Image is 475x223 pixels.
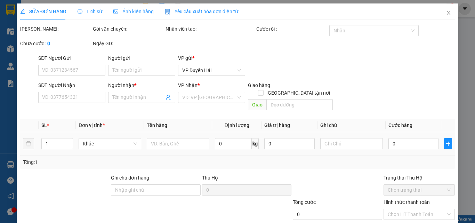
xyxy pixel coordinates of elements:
[111,175,149,181] label: Ghi chú đơn hàng
[20,25,91,33] div: [PERSON_NAME]:
[444,138,452,149] button: plus
[444,141,452,146] span: plus
[165,9,238,14] span: Yêu cầu xuất hóa đơn điện tử
[263,89,332,97] span: [GEOGRAPHIC_DATA] tận nơi
[47,41,50,46] b: 0
[384,174,455,182] div: Trạng thái Thu Hộ
[108,54,175,62] div: Người gửi
[446,10,451,16] span: close
[256,25,328,33] div: Cước rồi :
[5,38,23,44] span: THANH
[266,99,332,110] input: Dọc đường
[384,199,430,205] label: Hình thức thanh toán
[83,138,137,149] span: Khác
[78,9,102,14] span: Lịch sử
[166,95,171,100] span: user-add
[3,23,102,37] p: NHẬN:
[14,14,85,20] span: VP [PERSON_NAME] -
[113,9,154,14] span: Ảnh kiện hàng
[108,81,175,89] div: Người nhận
[93,25,164,33] div: Gói vận chuyển:
[20,9,66,14] span: SỬA ĐƠN HÀNG
[248,82,270,88] span: Giao hàng
[93,40,164,47] div: Ngày GD:
[388,122,412,128] span: Cước hàng
[79,122,105,128] span: Đơn vị tính
[23,4,81,10] strong: BIÊN NHẬN GỬI HÀNG
[3,45,17,52] span: GIAO:
[166,25,255,33] div: Nhân viên tạo:
[3,23,70,37] span: VP [PERSON_NAME] ([GEOGRAPHIC_DATA])
[264,122,290,128] span: Giá trị hàng
[3,38,23,44] span: -
[23,158,184,166] div: Tổng: 1
[38,54,105,62] div: SĐT Người Gửi
[68,14,85,20] span: TUYỀN
[224,122,249,128] span: Định lượng
[252,138,259,149] span: kg
[178,54,245,62] div: VP gửi
[178,82,198,88] span: VP Nhận
[41,122,47,128] span: SL
[388,185,451,195] span: Chọn trạng thái
[38,81,105,89] div: SĐT Người Nhận
[248,99,266,110] span: Giao
[111,184,200,196] input: Ghi chú đơn hàng
[439,3,458,23] button: Close
[20,9,25,14] span: edit
[320,138,383,149] input: Ghi Chú
[317,119,386,132] th: Ghi chú
[20,40,91,47] div: Chưa cước :
[3,14,102,20] p: GỬI:
[78,9,82,14] span: clock-circle
[113,9,118,14] span: picture
[23,138,34,149] button: delete
[293,199,316,205] span: Tổng cước
[147,138,209,149] input: VD: Bàn, Ghế
[165,9,170,15] img: icon
[182,65,241,75] span: VP Duyên Hải
[202,175,218,181] span: Thu Hộ
[147,122,167,128] span: Tên hàng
